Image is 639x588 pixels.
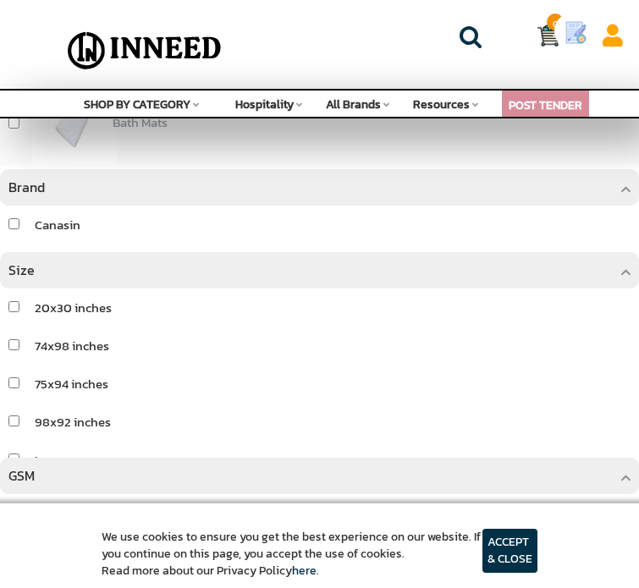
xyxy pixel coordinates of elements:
[84,96,190,113] span: SHOP BY CATEGORY
[35,336,109,355] span: 74x98 inches
[55,30,234,72] img: Inneed.Market
[537,23,563,48] img: Cart
[102,529,482,580] article: We use cookies to ensure you get the best experience on our website. If you continue on this page...
[32,80,117,165] img: product
[35,298,112,317] span: 20x30 inches
[35,450,66,470] span: Large
[326,96,381,113] span: All Brands
[547,14,564,30] span: 0
[8,260,35,280] span: Size
[482,529,537,573] article: ACCEPT & CLOSE
[509,96,582,114] a: POST TENDER
[35,215,80,234] span: Canasin
[8,177,45,197] span: Brand
[235,96,294,113] span: Hospitality
[113,113,168,132] span: Bath Mats
[35,374,108,393] span: 75x94 inches
[8,465,35,486] span: GSM
[537,17,543,54] a: Cart 0
[292,562,317,580] a: here
[565,21,587,44] img: Show My Quotes
[413,96,470,113] span: Resources
[35,412,111,431] span: 98x92 inches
